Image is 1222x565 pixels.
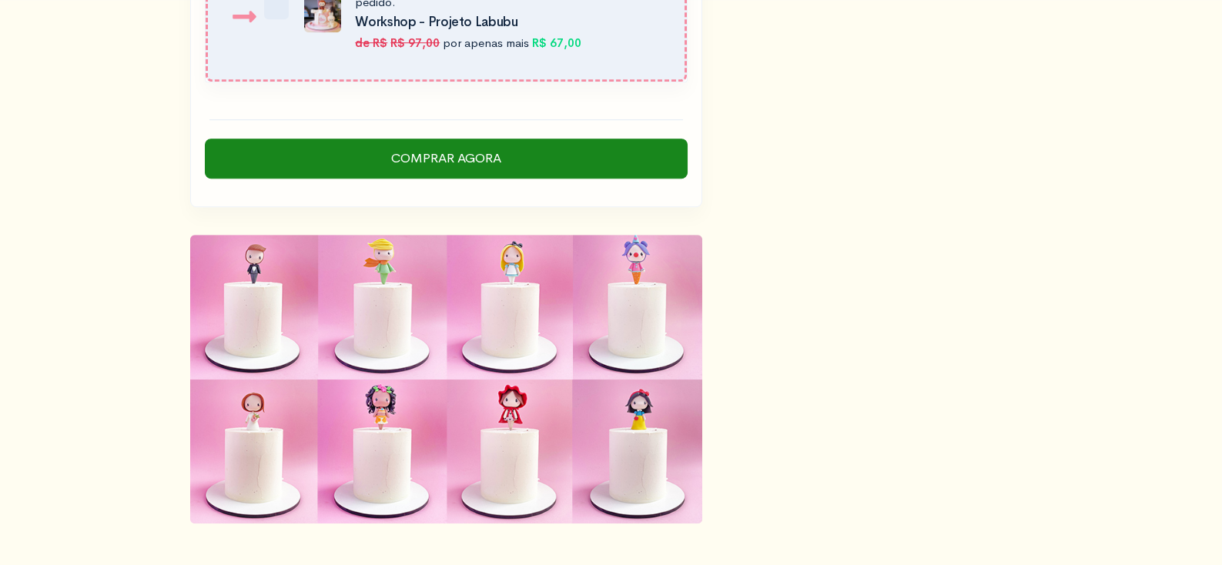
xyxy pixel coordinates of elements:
[390,35,440,50] strong: R$ 97,00
[205,139,688,179] input: Comprar Agora
[532,35,581,50] strong: R$ 67,00
[443,35,529,50] span: por apenas mais
[355,15,657,30] h3: Workshop - Projeto Labubu
[190,235,702,523] img: Banner-Baixo-Checkout-1.jpg
[355,35,387,50] strong: de R$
